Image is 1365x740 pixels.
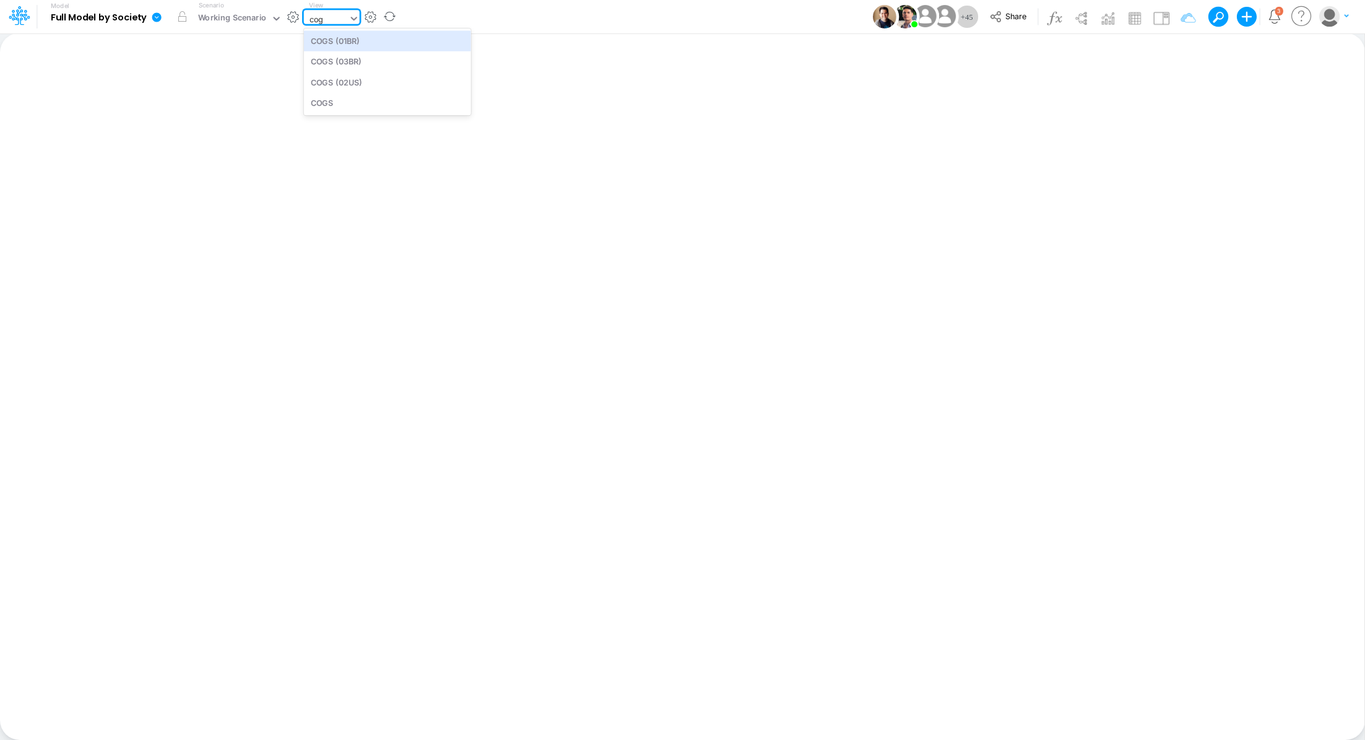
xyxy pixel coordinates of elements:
[199,1,224,10] label: Scenario
[873,5,896,28] img: User Image Icon
[1005,11,1026,20] span: Share
[1267,9,1281,24] a: Notifications
[1277,8,1281,14] div: 3 unread items
[893,5,917,28] img: User Image Icon
[198,12,267,26] div: Working Scenario
[930,2,958,30] img: User Image Icon
[984,7,1035,27] button: Share
[911,2,939,30] img: User Image Icon
[309,1,323,10] label: View
[304,30,471,51] div: COGS (01BR)
[304,51,471,72] div: COGS (03BR)
[51,12,147,24] b: Full Model by Society
[51,2,69,10] label: Model
[304,72,471,92] div: COGS (02US)
[961,13,973,21] span: + 45
[304,92,471,113] div: COGS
